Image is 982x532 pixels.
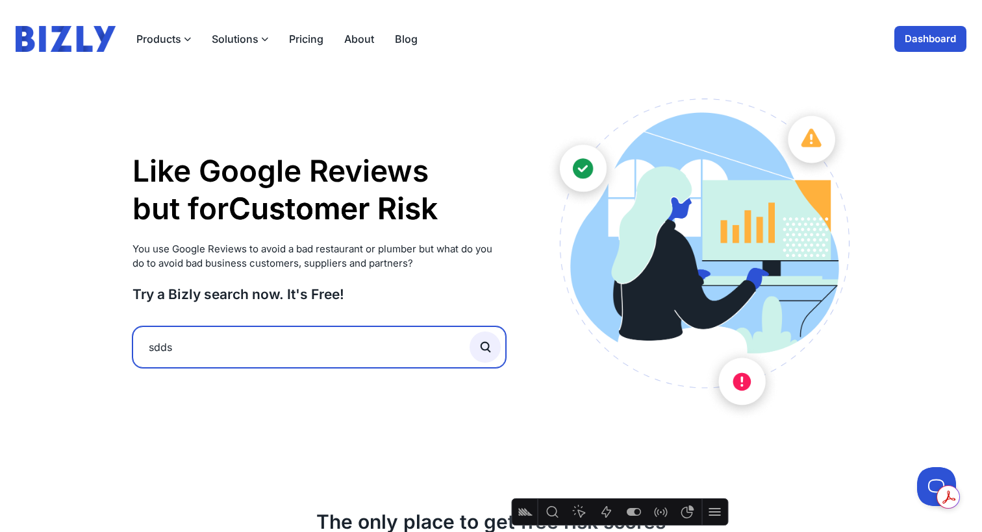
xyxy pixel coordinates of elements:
button: Products [136,31,191,47]
input: Search by Name, ABN or ACN [132,326,506,368]
li: Customer Risk [229,190,438,227]
button: Solutions [212,31,268,47]
h3: Try a Bizly search now. It's Free! [132,285,506,303]
a: Blog [395,31,418,47]
a: Pricing [289,31,323,47]
li: Supplier Risk [229,227,438,265]
a: About [344,31,374,47]
iframe: Toggle Customer Support [917,467,956,506]
h1: Like Google Reviews but for [132,152,506,227]
p: You use Google Reviews to avoid a bad restaurant or plumber but what do you do to avoid bad busin... [132,242,506,271]
a: Dashboard [894,26,966,52]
